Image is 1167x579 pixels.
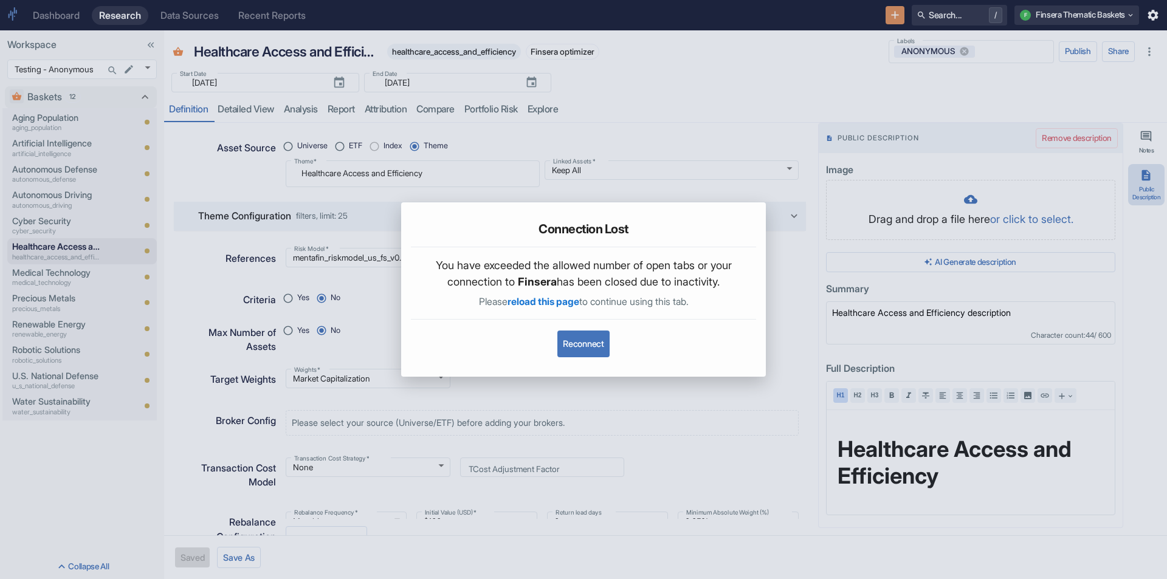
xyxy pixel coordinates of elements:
[421,257,746,290] p: You have exceeded the allowed number of open tabs or your connection to has been closed due to in...
[539,222,628,236] h5: Connection Lost
[518,275,557,288] span: Finsera
[557,331,609,357] button: Reconnect
[508,296,579,307] span: reload this page
[421,295,746,309] p: Please to continue using this tab.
